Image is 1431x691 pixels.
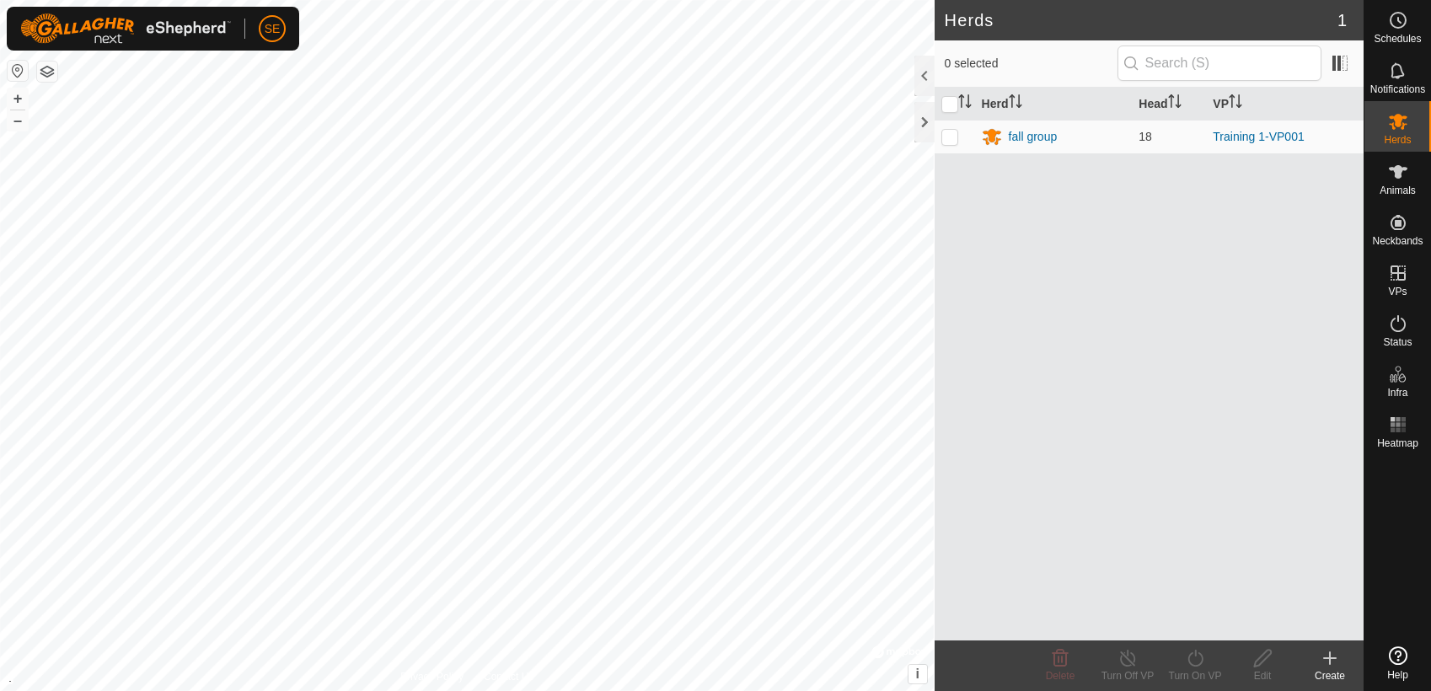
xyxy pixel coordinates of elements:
a: Privacy Policy [400,669,464,684]
span: Heatmap [1377,438,1418,448]
button: Map Layers [37,62,57,82]
p-sorticon: Activate to sort [1229,97,1242,110]
a: Help [1364,640,1431,687]
div: Turn Off VP [1094,668,1161,683]
h2: Herds [945,10,1337,30]
button: + [8,88,28,109]
p-sorticon: Activate to sort [1168,97,1182,110]
button: Reset Map [8,61,28,81]
span: 0 selected [945,55,1117,72]
span: Schedules [1374,34,1421,44]
span: SE [265,20,281,38]
img: Gallagher Logo [20,13,231,44]
span: Delete [1046,670,1075,682]
div: fall group [1009,128,1058,146]
th: VP [1206,88,1364,121]
div: Turn On VP [1161,668,1229,683]
span: i [915,667,919,681]
span: 1 [1337,8,1347,33]
span: Help [1387,670,1408,680]
th: Head [1132,88,1206,121]
a: Training 1-VP001 [1213,130,1304,143]
span: Animals [1380,185,1416,196]
div: Create [1296,668,1364,683]
div: Edit [1229,668,1296,683]
span: VPs [1388,287,1407,297]
button: i [908,665,927,683]
span: Notifications [1370,84,1425,94]
p-sorticon: Activate to sort [958,97,972,110]
span: Herds [1384,135,1411,145]
span: Status [1383,337,1412,347]
th: Herd [975,88,1133,121]
a: Contact Us [484,669,533,684]
input: Search (S) [1117,46,1321,81]
p-sorticon: Activate to sort [1009,97,1022,110]
button: – [8,110,28,131]
span: 18 [1139,130,1152,143]
span: Neckbands [1372,236,1423,246]
span: Infra [1387,388,1407,398]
